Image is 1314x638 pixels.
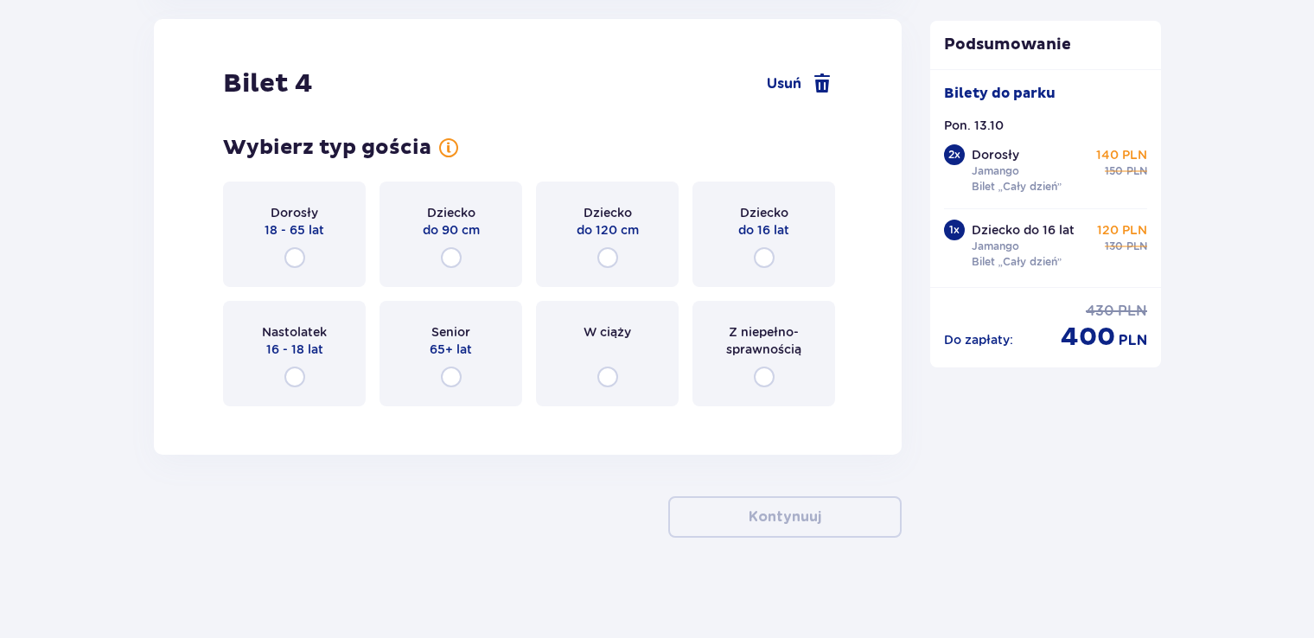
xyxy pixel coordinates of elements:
span: PLN [1126,163,1147,179]
span: 430 [1086,302,1114,321]
span: 18 - 65 lat [265,221,324,239]
span: 400 [1061,321,1115,354]
span: Dziecko [427,204,475,221]
span: Dorosły [271,204,318,221]
span: PLN [1119,331,1147,350]
div: 2 x [944,144,965,165]
a: Usuń [767,73,832,94]
button: Kontynuuj [668,496,902,538]
p: Pon. 13.10 [944,117,1004,134]
span: Nastolatek [262,323,327,341]
h3: Wybierz typ gościa [223,135,431,161]
span: Senior [431,323,470,341]
span: do 120 cm [577,221,639,239]
span: Dziecko [740,204,788,221]
span: W ciąży [584,323,631,341]
div: 1 x [944,220,965,240]
p: 140 PLN [1096,146,1147,163]
span: do 16 lat [738,221,789,239]
span: do 90 cm [423,221,480,239]
span: 16 - 18 lat [266,341,323,358]
span: 130 [1105,239,1123,254]
span: Usuń [767,74,801,93]
span: Dziecko [584,204,632,221]
p: Dorosły [972,146,1019,163]
p: Jamango [972,239,1019,254]
p: 120 PLN [1097,221,1147,239]
p: Podsumowanie [930,35,1162,55]
p: Do zapłaty : [944,331,1013,348]
h2: Bilet 4 [223,67,313,100]
p: Bilet „Cały dzień” [972,254,1062,270]
span: PLN [1126,239,1147,254]
span: PLN [1118,302,1147,321]
span: 65+ lat [430,341,472,358]
p: Bilety do parku [944,84,1056,103]
p: Bilet „Cały dzień” [972,179,1062,195]
p: Dziecko do 16 lat [972,221,1075,239]
span: 150 [1105,163,1123,179]
p: Kontynuuj [749,507,821,526]
span: Z niepełno­sprawnością [708,323,820,358]
p: Jamango [972,163,1019,179]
